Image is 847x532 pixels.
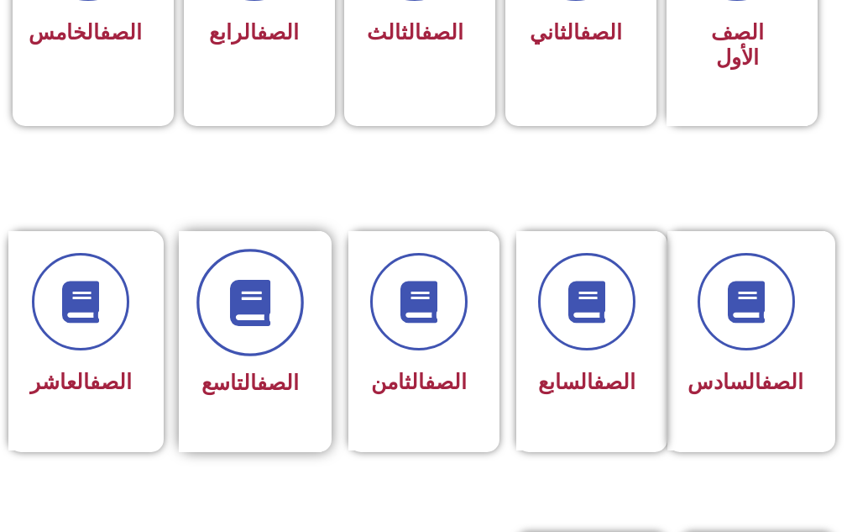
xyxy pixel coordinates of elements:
span: الثامن [371,370,467,394]
span: الصف الأول [711,20,764,70]
a: الصف [257,371,299,395]
span: السادس [688,370,803,394]
span: السابع [538,370,635,394]
span: العاشر [30,370,132,394]
span: الرابع [209,20,299,45]
a: الصف [761,370,803,394]
span: التاسع [201,371,299,395]
a: الصف [580,20,622,45]
span: الخامس [29,20,142,45]
a: الصف [593,370,635,394]
span: الثالث [367,20,463,45]
a: الصف [90,370,132,394]
span: الثاني [530,20,622,45]
a: الصف [100,20,142,45]
a: الصف [257,20,299,45]
a: الصف [421,20,463,45]
a: الصف [425,370,467,394]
